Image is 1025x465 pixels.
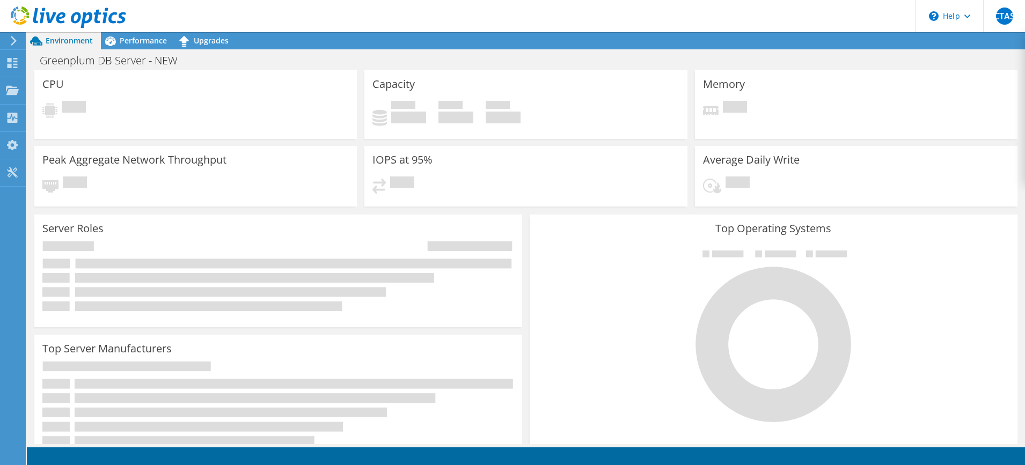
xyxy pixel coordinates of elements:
[42,154,226,166] h3: Peak Aggregate Network Throughput
[996,8,1013,25] span: CTAS
[42,343,172,355] h3: Top Server Manufacturers
[929,11,939,21] svg: \n
[42,223,104,234] h3: Server Roles
[194,35,229,46] span: Upgrades
[62,101,86,115] span: Pending
[486,101,510,112] span: Total
[538,223,1009,234] h3: Top Operating Systems
[438,112,473,123] h4: 0 GiB
[63,176,87,191] span: Pending
[726,176,750,191] span: Pending
[703,154,800,166] h3: Average Daily Write
[703,78,745,90] h3: Memory
[46,35,93,46] span: Environment
[120,35,167,46] span: Performance
[35,55,194,67] h1: Greenplum DB Server - NEW
[438,101,463,112] span: Free
[390,176,414,191] span: Pending
[372,78,415,90] h3: Capacity
[372,154,433,166] h3: IOPS at 95%
[391,101,415,112] span: Used
[486,112,521,123] h4: 0 GiB
[391,112,426,123] h4: 0 GiB
[42,78,64,90] h3: CPU
[723,101,747,115] span: Pending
